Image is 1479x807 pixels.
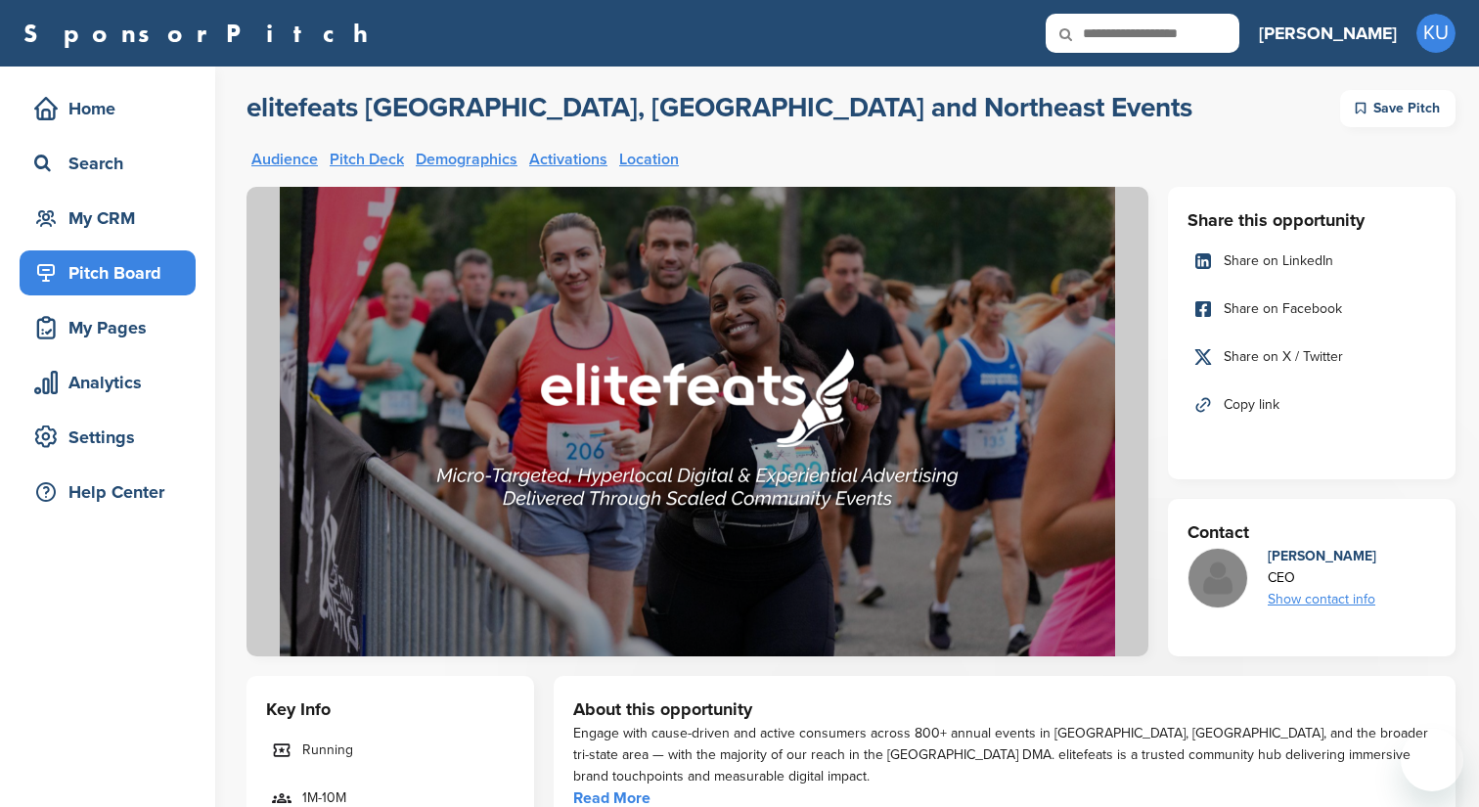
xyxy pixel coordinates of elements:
a: Demographics [416,152,517,167]
a: My CRM [20,196,196,241]
div: Help Center [29,474,196,510]
h3: Key Info [266,695,515,723]
a: Pitch Deck [330,152,404,167]
span: Share on X / Twitter [1224,346,1343,368]
span: Running [302,740,353,761]
div: Analytics [29,365,196,400]
div: Search [29,146,196,181]
div: My Pages [29,310,196,345]
div: Show contact info [1268,589,1376,610]
span: Share on LinkedIn [1224,250,1333,272]
a: elitefeats [GEOGRAPHIC_DATA], [GEOGRAPHIC_DATA] and Northeast Events [246,90,1192,127]
div: CEO [1268,567,1376,589]
a: Location [619,152,679,167]
a: Home [20,86,196,131]
h3: Share this opportunity [1188,206,1436,234]
a: [PERSON_NAME] [1259,12,1397,55]
a: Settings [20,415,196,460]
iframe: Button to launch messaging window [1401,729,1463,791]
img: Sponsorpitch & [246,187,1148,656]
div: Save Pitch [1340,90,1456,127]
div: [PERSON_NAME] [1268,546,1376,567]
div: Engage with cause-driven and active consumers across 800+ annual events in [GEOGRAPHIC_DATA], [GE... [573,723,1436,787]
a: Help Center [20,470,196,515]
a: SponsorPitch [23,21,381,46]
a: Search [20,141,196,186]
a: Pitch Board [20,250,196,295]
a: Share on LinkedIn [1188,241,1436,282]
h3: Contact [1188,518,1436,546]
a: Copy link [1188,384,1436,426]
img: Missing [1188,549,1247,607]
a: Activations [529,152,607,167]
span: Copy link [1224,394,1279,416]
span: Share on Facebook [1224,298,1342,320]
a: Share on X / Twitter [1188,336,1436,378]
a: My Pages [20,305,196,350]
div: Pitch Board [29,255,196,291]
h2: elitefeats [GEOGRAPHIC_DATA], [GEOGRAPHIC_DATA] and Northeast Events [246,90,1192,125]
h3: About this opportunity [573,695,1436,723]
span: KU [1416,14,1456,53]
div: Settings [29,420,196,455]
div: Home [29,91,196,126]
h3: [PERSON_NAME] [1259,20,1397,47]
div: My CRM [29,201,196,236]
a: Share on Facebook [1188,289,1436,330]
a: Analytics [20,360,196,405]
a: Audience [251,152,318,167]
